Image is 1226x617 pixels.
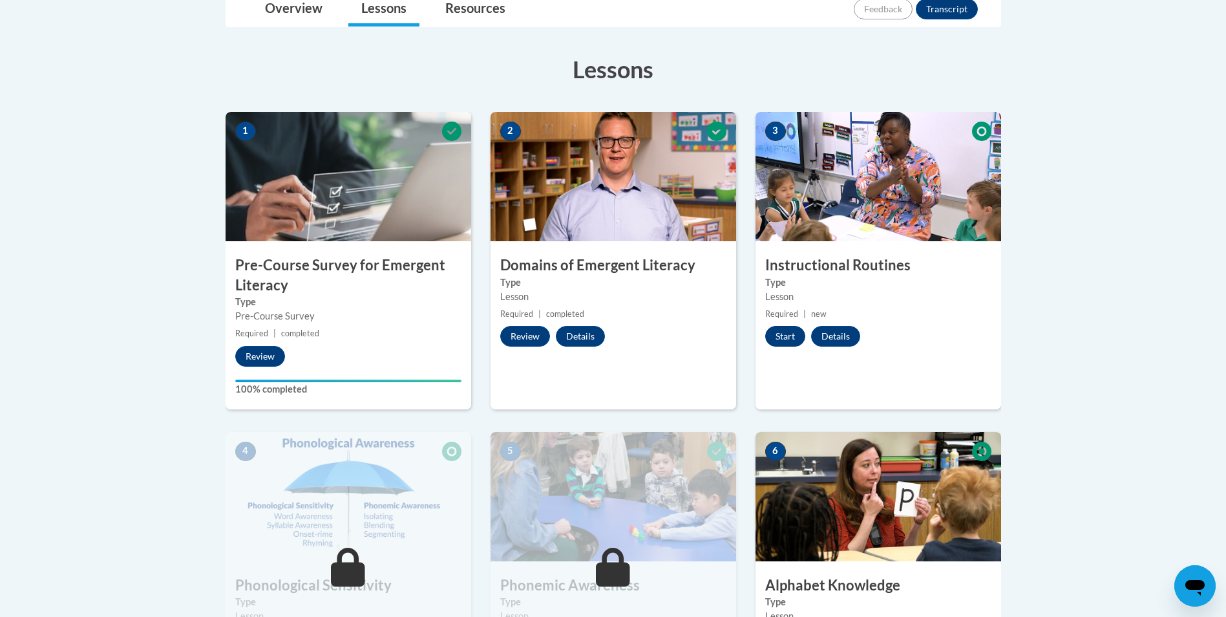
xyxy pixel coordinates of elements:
[235,295,461,309] label: Type
[235,309,461,323] div: Pre-Course Survey
[765,122,786,141] span: 3
[491,112,736,241] img: Course Image
[226,255,471,296] h3: Pre-Course Survey for Emergent Literacy
[500,309,533,319] span: Required
[491,576,736,596] h3: Phonemic Awareness
[546,309,584,319] span: completed
[756,432,1001,561] img: Course Image
[765,442,786,461] span: 6
[765,595,991,609] label: Type
[803,309,806,319] span: |
[281,329,319,338] span: completed
[811,309,827,319] span: new
[226,53,1001,85] h3: Lessons
[226,432,471,561] img: Course Image
[500,290,726,304] div: Lesson
[765,309,798,319] span: Required
[500,122,521,141] span: 2
[226,112,471,241] img: Course Image
[765,276,991,290] label: Type
[235,380,461,382] div: Your progress
[538,309,541,319] span: |
[765,290,991,304] div: Lesson
[1174,565,1216,607] iframe: Button to launch messaging window
[500,442,521,461] span: 5
[756,576,1001,596] h3: Alphabet Knowledge
[235,346,285,367] button: Review
[235,595,461,609] label: Type
[500,595,726,609] label: Type
[811,326,860,347] button: Details
[500,326,550,347] button: Review
[556,326,605,347] button: Details
[756,255,1001,276] h3: Instructional Routines
[756,112,1001,241] img: Course Image
[235,329,268,338] span: Required
[226,576,471,596] h3: Phonological Sensitivity
[235,382,461,396] label: 100% completed
[500,276,726,290] label: Type
[765,326,805,347] button: Start
[235,122,256,141] span: 1
[491,255,736,276] h3: Domains of Emergent Literacy
[491,432,736,561] img: Course Image
[273,329,276,338] span: |
[235,442,256,461] span: 4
